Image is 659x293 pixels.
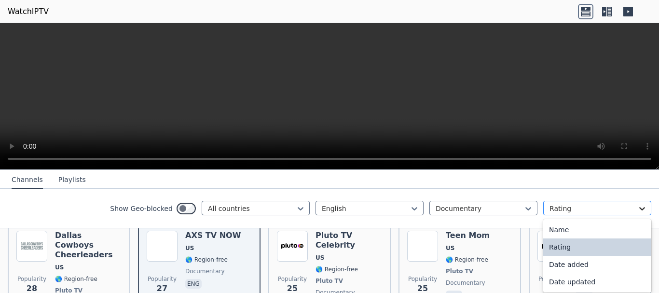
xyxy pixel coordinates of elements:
span: Pluto TV [446,267,473,275]
span: documentary [185,267,225,275]
span: Pluto TV [316,277,343,285]
span: Popularity [408,275,437,283]
div: Name [543,221,651,238]
a: WatchIPTV [8,6,49,17]
img: AXS TV NOW [147,231,178,262]
span: 🌎 Region-free [316,265,358,273]
span: Popularity [148,275,177,283]
span: US [316,254,324,262]
span: Popularity [17,275,46,283]
button: Channels [12,171,43,189]
h6: Dallas Cowboys Cheerleaders [55,231,122,260]
img: Pluto TV Celebrity [277,231,308,262]
span: US [185,244,194,252]
span: 🌎 Region-free [55,275,97,283]
div: Date added [543,256,651,273]
img: Teen Mom [537,231,568,262]
img: Dallas Cowboys Cheerleaders [16,231,47,262]
img: Teen Mom [407,231,438,262]
span: US [446,244,454,252]
button: Playlists [58,171,86,189]
h6: Pluto TV Celebrity [316,231,382,250]
label: Show Geo-blocked [110,204,173,213]
div: Date updated [543,273,651,291]
div: Rating [543,238,651,256]
h6: AXS TV NOW [185,231,241,240]
span: documentary [446,279,485,287]
p: eng [185,279,202,289]
span: US [55,264,64,271]
span: Popularity [538,275,567,283]
span: Popularity [278,275,307,283]
span: 🌎 Region-free [185,256,228,264]
h6: Teen Mom [446,231,490,240]
span: 🌎 Region-free [446,256,488,264]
